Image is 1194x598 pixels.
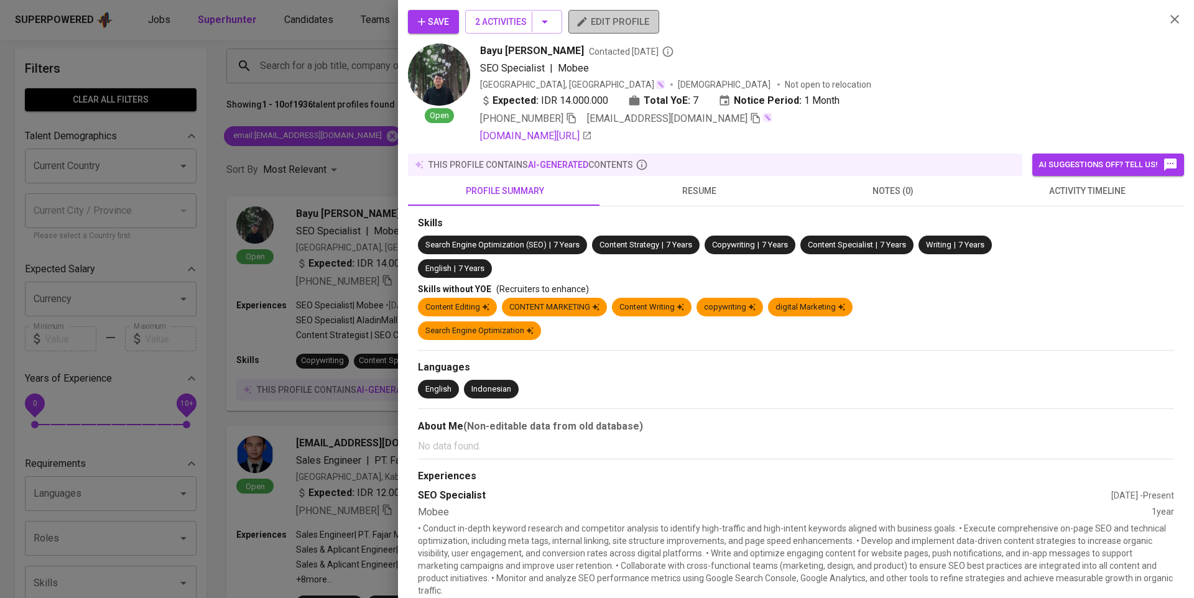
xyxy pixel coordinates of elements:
[693,93,698,108] span: 7
[718,93,840,108] div: 1 Month
[415,183,595,199] span: profile summary
[785,78,871,91] p: Not open to relocation
[418,216,1174,231] div: Skills
[775,301,845,313] div: digital Marketing
[578,14,649,30] span: edit profile
[428,159,633,171] p: this profile contains contents
[644,93,690,108] b: Total YoE:
[480,78,665,91] div: [GEOGRAPHIC_DATA], [GEOGRAPHIC_DATA]
[480,113,563,124] span: [PHONE_NUMBER]
[880,240,906,249] span: 7 Years
[954,239,956,251] span: |
[408,44,470,106] img: de1ca7bc58eda33645461fbac95c2c0c.jpg
[528,160,588,170] span: AI-generated
[712,240,755,249] span: Copywriting
[425,384,451,395] div: English
[425,301,489,313] div: Content Editing
[997,183,1177,199] span: activity timeline
[480,62,545,74] span: SEO Specialist
[509,301,599,313] div: CONTENT MARKETING
[568,10,659,34] button: edit profile
[589,45,674,58] span: Contacted [DATE]
[480,44,584,58] span: Bayu [PERSON_NAME]
[655,80,665,90] img: magic_wand.svg
[958,240,984,249] span: 7 Years
[803,183,983,199] span: notes (0)
[425,110,454,122] span: Open
[471,384,511,395] div: Indonesian
[662,45,674,58] svg: By Batam recruiter
[568,16,659,26] a: edit profile
[408,10,459,34] button: Save
[734,93,802,108] b: Notice Period:
[496,284,589,294] span: (Recruiters to enhance)
[418,469,1174,484] div: Experiences
[475,14,552,30] span: 2 Activities
[425,264,451,273] span: English
[1032,154,1184,176] button: AI suggestions off? Tell us!
[418,439,1174,454] p: No data found.
[549,239,551,251] span: |
[465,10,562,34] button: 2 Activities
[762,240,788,249] span: 7 Years
[454,263,456,275] span: |
[926,240,951,249] span: Writing
[418,522,1174,597] p: • Conduct in-depth keyword research and competitor analysis to identify high-traffic and high-int...
[609,183,789,199] span: resume
[599,240,659,249] span: Content Strategy
[757,239,759,251] span: |
[480,129,592,144] a: [DOMAIN_NAME][URL]
[418,489,1111,503] div: SEO Specialist
[666,240,692,249] span: 7 Years
[553,240,580,249] span: 7 Years
[463,420,643,432] b: (Non-editable data from old database)
[876,239,877,251] span: |
[418,14,449,30] span: Save
[480,93,608,108] div: IDR 14.000.000
[418,505,1152,520] div: Mobee
[1111,489,1174,502] div: [DATE] - Present
[619,301,684,313] div: Content Writing
[808,240,873,249] span: Content Specialist
[425,325,534,337] div: Search Engine Optimization
[425,240,547,249] span: Search Engine Optimization (SEO)
[662,239,664,251] span: |
[493,93,539,108] b: Expected:
[458,264,484,273] span: 7 Years
[1152,505,1174,520] div: 1 year
[704,301,756,313] div: copywriting
[550,61,553,76] span: |
[678,78,772,91] span: [DEMOGRAPHIC_DATA]
[1039,157,1178,172] span: AI suggestions off? Tell us!
[418,419,1174,434] div: About Me
[762,113,772,122] img: magic_wand.svg
[418,361,1174,375] div: Languages
[418,284,491,294] span: Skills without YOE
[558,62,589,74] span: Mobee
[587,113,747,124] span: [EMAIL_ADDRESS][DOMAIN_NAME]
